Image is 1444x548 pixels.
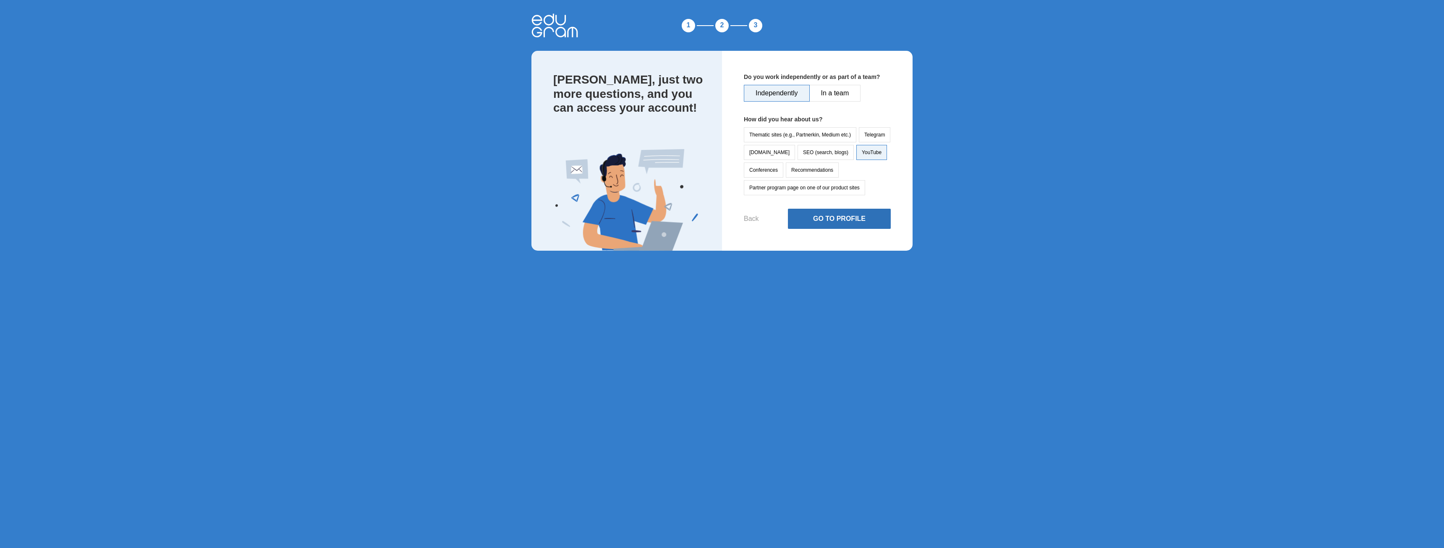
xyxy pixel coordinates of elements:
[786,163,839,178] button: Recommendations
[859,127,890,142] button: Telegram
[744,180,865,195] button: Partner program page on one of our product sites
[744,215,759,223] button: Back
[744,145,795,160] button: [DOMAIN_NAME]
[744,127,856,142] button: Thematic sites (e.g., Partnerkin, Medium etc.)
[680,17,697,34] div: 1
[744,115,891,124] p: How did you hear about us?
[714,17,730,34] div: 2
[555,149,698,251] img: Expert Image
[788,209,891,229] button: Go to Profile
[744,163,783,178] button: Conferences
[856,145,887,160] button: YouTube
[553,73,705,115] p: [PERSON_NAME], just two more questions, and you can access your account!
[744,73,891,81] p: Do you work independently or as part of a team?
[798,145,854,160] button: SEO (search, blogs)
[747,17,764,34] div: 3
[809,85,861,102] button: In a team
[744,85,810,102] button: Independently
